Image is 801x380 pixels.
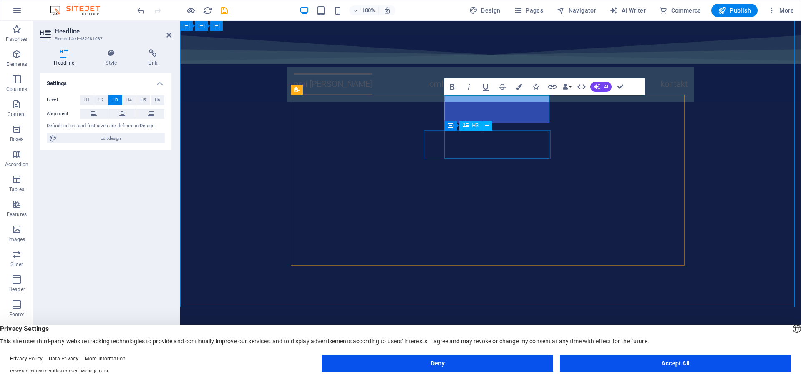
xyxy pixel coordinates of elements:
span: Commerce [659,6,701,15]
h6: 100% [362,5,375,15]
p: Columns [6,86,27,93]
button: Edit design [47,133,165,143]
button: undo [136,5,146,15]
span: Design [469,6,501,15]
p: Images [8,236,25,243]
button: Data Bindings [561,78,573,95]
span: H5 [141,95,146,105]
button: More [764,4,797,17]
span: More [768,6,794,15]
button: HTML [574,78,589,95]
img: Editor Logo [48,5,111,15]
button: H1 [80,95,94,105]
h4: Settings [40,73,171,88]
button: H2 [94,95,108,105]
button: Underline (Ctrl+U) [478,78,494,95]
button: H6 [151,95,164,105]
h4: Link [134,49,171,67]
h4: Style [92,49,134,67]
p: Footer [9,311,24,318]
span: Edit design [59,133,162,143]
label: Alignment [47,109,80,119]
span: AI [604,84,608,89]
button: Bold (Ctrl+B) [444,78,460,95]
span: Navigator [557,6,596,15]
button: Italic (Ctrl+I) [461,78,477,95]
span: H6 [155,95,160,105]
button: reload [202,5,212,15]
span: H1 [84,95,90,105]
button: Link [544,78,560,95]
div: Default colors and font sizes are defined in Design. [47,123,165,130]
button: H5 [136,95,150,105]
i: Reload page [203,6,212,15]
h4: Headline [40,49,92,67]
button: Publish [711,4,758,17]
span: H3 [113,95,118,105]
button: H4 [123,95,136,105]
h2: Headline [55,28,171,35]
p: Elements [6,61,28,68]
span: AI Writer [610,6,646,15]
button: Navigator [553,4,599,17]
i: Save (Ctrl+S) [219,6,229,15]
button: Icons [528,78,544,95]
h3: Element #ed-482681087 [55,35,155,43]
button: Commerce [656,4,705,17]
button: Design [466,4,504,17]
button: Strikethrough [494,78,510,95]
span: Publish [718,6,751,15]
button: Confirm (Ctrl+⏎) [612,78,628,95]
button: AI Writer [606,4,649,17]
span: H4 [126,95,132,105]
button: AI [590,82,612,92]
i: On resize automatically adjust zoom level to fit chosen device. [383,7,391,14]
p: Boxes [10,136,24,143]
p: Content [8,111,26,118]
span: H2 [98,95,104,105]
div: Design (Ctrl+Alt+Y) [466,4,504,17]
p: Slider [10,261,23,268]
span: Pages [514,6,543,15]
p: Header [8,286,25,293]
p: Tables [9,186,24,193]
button: Pages [511,4,547,17]
button: H3 [108,95,122,105]
i: Undo: Edit headline (Ctrl+Z) [136,6,146,15]
p: Favorites [6,36,27,43]
button: Colors [511,78,527,95]
p: Accordion [5,161,28,168]
button: 100% [349,5,379,15]
span: H3 [472,123,478,128]
p: Features [7,211,27,218]
button: save [219,5,229,15]
label: Level [47,95,80,105]
button: Click here to leave preview mode and continue editing [186,5,196,15]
